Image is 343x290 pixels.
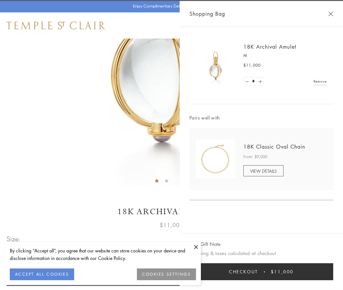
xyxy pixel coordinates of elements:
[137,268,196,280] button: COOKIES SETTINGS
[243,52,327,59] p: M
[328,11,333,16] button: Close Shopping Bag
[196,46,235,85] img: 18K Archival Amulet
[133,3,207,9] p: Enjoy Complimentary Delivery & Returns
[271,268,294,275] span: $11,000
[10,247,196,262] div: By clicking “Accept all”, you agree that our website can store cookies on your device and disclos...
[243,62,261,69] span: $11,000
[189,114,333,121] span: Pairs well with
[229,268,258,275] span: Checkout
[250,168,277,174] span: VIEW DETAILS
[196,139,235,179] img: N88865-OV18
[7,206,336,217] h1: 18K Archival Amulet
[7,234,21,244] span: Size:
[257,77,263,86] a: Set quantity to 2
[243,153,267,160] span: From: $9,000
[314,78,327,85] a: Remove
[244,77,250,86] a: Set quantity to 0
[243,165,284,176] a: VIEW DETAILS
[189,263,333,280] button: Checkout $11,000
[189,9,225,18] span: Shopping Bag
[7,22,105,29] img: Temple St. Clair
[10,268,74,280] button: ACCEPT ALL COOKIES
[160,221,183,229] span: $11,000
[189,249,333,257] p: Shipping & taxes calculated at checkout
[243,43,296,50] a: 18K Archival Amulet
[189,240,220,248] button: Add Gift Note
[243,143,305,150] a: 18K Classic Oval Chain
